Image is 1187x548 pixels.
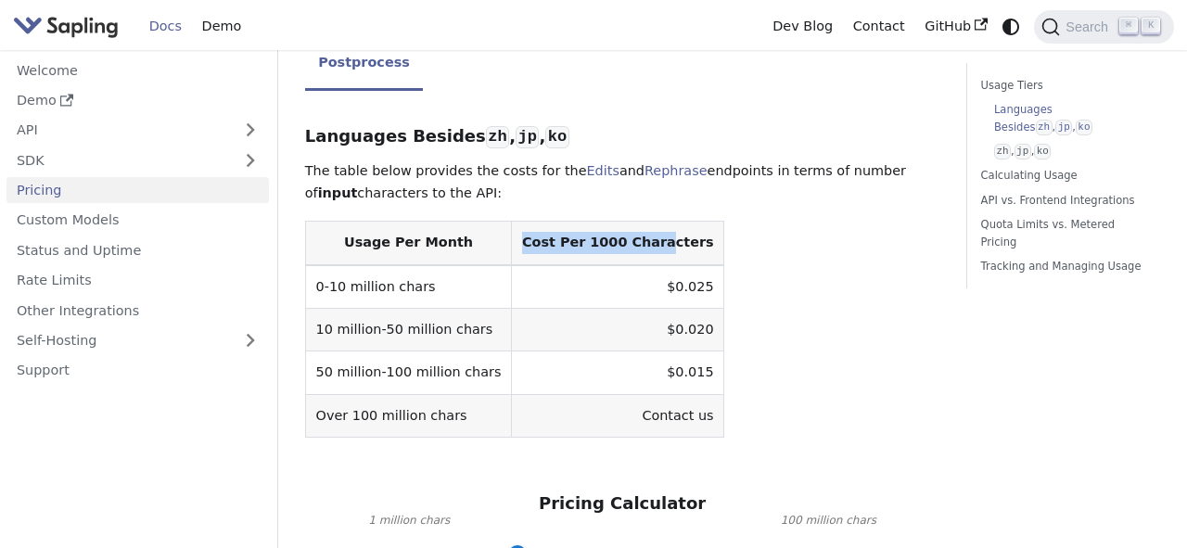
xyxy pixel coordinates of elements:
[587,163,619,178] a: Edits
[6,87,269,114] a: Demo
[994,101,1147,136] a: Languages Besideszh,jp,ko
[914,12,997,41] a: GitHub
[6,57,269,83] a: Welcome
[1060,19,1119,34] span: Search
[512,309,724,351] td: $0.020
[368,512,450,530] span: 1 million chars
[13,13,119,40] img: Sapling.ai
[1034,10,1173,44] button: Search (Command+K)
[1036,120,1053,135] code: zh
[512,222,724,265] th: Cost Per 1000 Characters
[1076,120,1092,135] code: ko
[1015,144,1031,159] code: jp
[305,126,940,147] h3: Languages Besides , ,
[6,297,269,324] a: Other Integrations
[512,351,724,394] td: $0.015
[1055,120,1072,135] code: jp
[994,144,1011,159] code: zh
[6,327,269,354] a: Self-Hosting
[512,265,724,309] td: $0.025
[6,267,269,294] a: Rate Limits
[13,13,125,40] a: Sapling.ai
[232,117,269,144] button: Expand sidebar category 'API'
[232,147,269,173] button: Expand sidebar category 'SDK'
[305,222,511,265] th: Usage Per Month
[305,394,511,437] td: Over 100 million chars
[994,143,1147,160] a: zh,jp,ko
[1034,144,1051,159] code: ko
[981,192,1154,210] a: API vs. Frontend Integrations
[781,512,876,530] span: 100 million chars
[1119,18,1138,34] kbd: ⌘
[305,309,511,351] td: 10 million-50 million chars
[139,12,192,41] a: Docs
[981,216,1154,251] a: Quota Limits vs. Metered Pricing
[305,160,940,205] p: The table below provides the costs for the and endpoints in terms of number of characters to the ...
[762,12,842,41] a: Dev Blog
[192,12,251,41] a: Demo
[539,493,706,515] h3: Pricing Calculator
[981,77,1154,95] a: Usage Tiers
[305,265,511,309] td: 0-10 million chars
[6,207,269,234] a: Custom Models
[545,126,568,148] code: ko
[1142,18,1160,34] kbd: K
[6,147,232,173] a: SDK
[981,167,1154,185] a: Calculating Usage
[6,177,269,204] a: Pricing
[843,12,915,41] a: Contact
[318,185,358,200] strong: input
[6,236,269,263] a: Status and Uptime
[305,351,511,394] td: 50 million-100 million chars
[645,163,708,178] a: Rephrase
[998,13,1025,40] button: Switch between dark and light mode (currently system mode)
[486,126,509,148] code: zh
[512,394,724,437] td: Contact us
[981,258,1154,275] a: Tracking and Managing Usage
[6,357,269,384] a: Support
[6,117,232,144] a: API
[516,126,539,148] code: jp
